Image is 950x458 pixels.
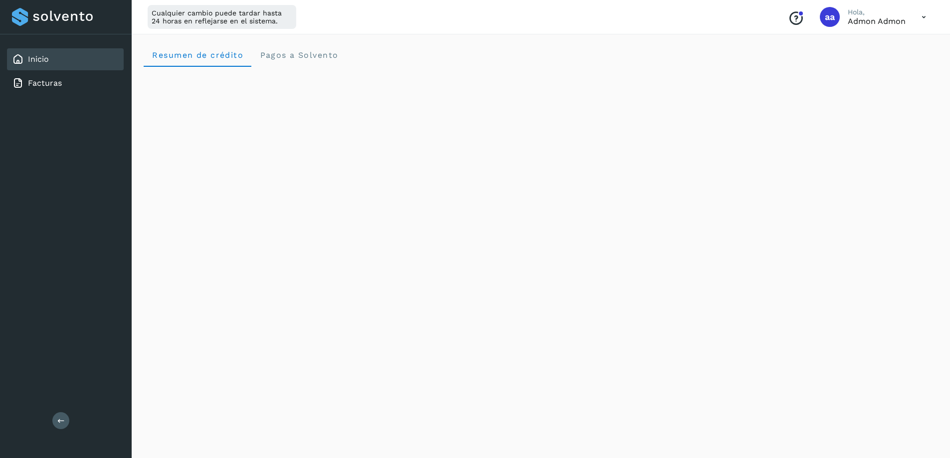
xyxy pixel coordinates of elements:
p: Hola, [848,8,906,16]
div: Facturas [7,72,124,94]
span: Resumen de crédito [152,50,243,60]
div: Cualquier cambio puede tardar hasta 24 horas en reflejarse en el sistema. [148,5,296,29]
span: Pagos a Solvento [259,50,338,60]
p: admon admon [848,16,906,26]
a: Facturas [28,78,62,88]
a: Inicio [28,54,49,64]
div: Inicio [7,48,124,70]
